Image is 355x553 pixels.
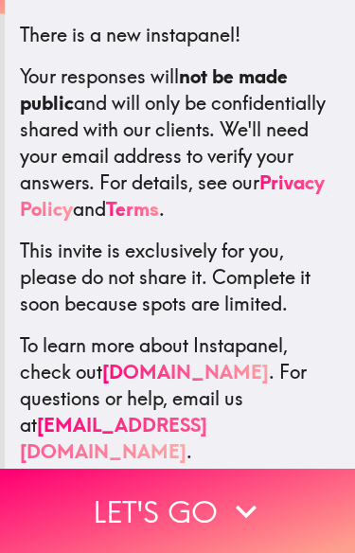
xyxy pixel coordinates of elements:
[102,360,269,384] a: [DOMAIN_NAME]
[20,238,340,317] p: This invite is exclusively for you, please do not share it. Complete it soon because spots are li...
[20,23,240,46] span: There is a new instapanel!
[20,63,340,223] p: Your responses will and will only be confidentially shared with our clients. We'll need your emai...
[20,413,207,463] a: [EMAIL_ADDRESS][DOMAIN_NAME]
[20,332,340,465] p: To learn more about Instapanel, check out . For questions or help, email us at .
[106,197,159,221] a: Terms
